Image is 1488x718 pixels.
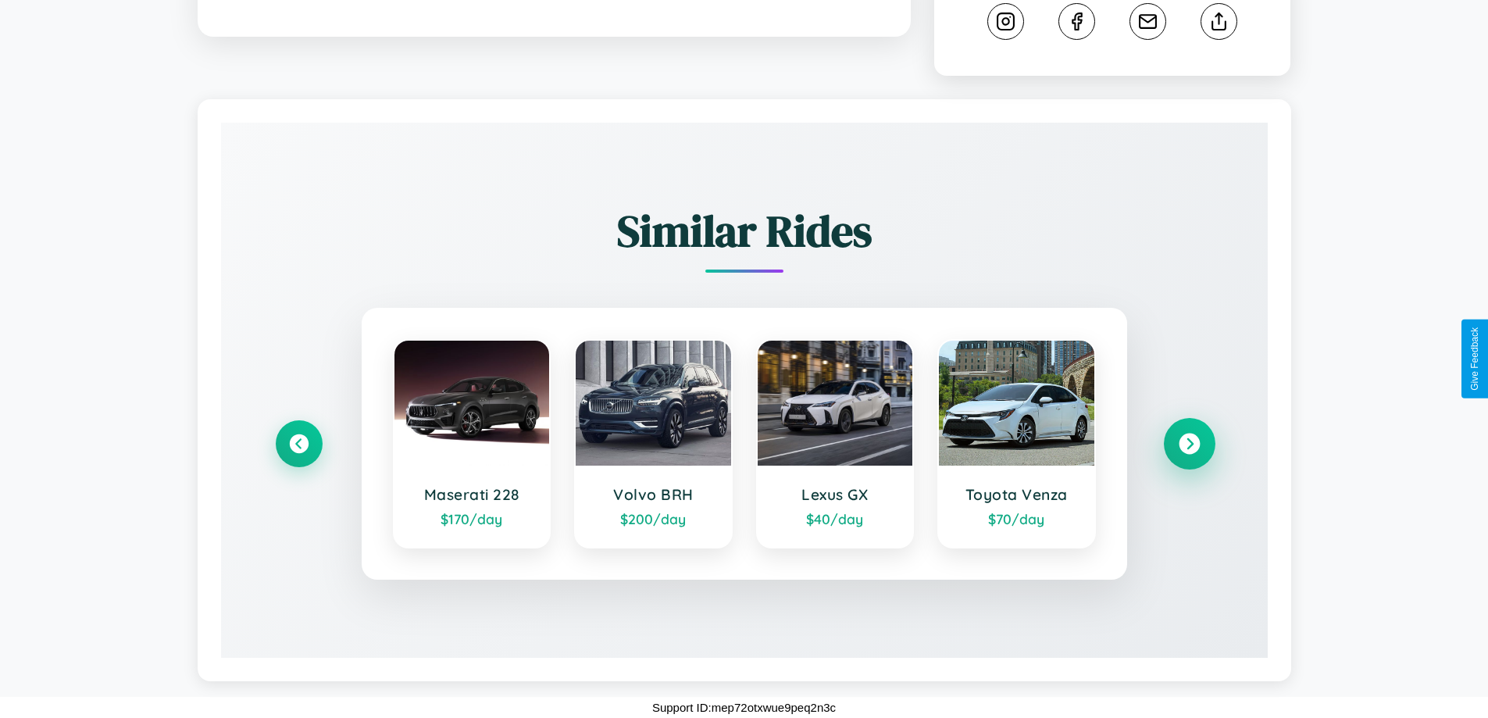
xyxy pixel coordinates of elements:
div: $ 200 /day [591,510,715,527]
div: $ 70 /day [955,510,1079,527]
h3: Lexus GX [773,485,897,504]
div: $ 40 /day [773,510,897,527]
a: Volvo BRH$200/day [574,339,733,548]
h2: Similar Rides [276,201,1213,261]
div: Give Feedback [1469,327,1480,391]
a: Maserati 228$170/day [393,339,551,548]
h3: Maserati 228 [410,485,534,504]
p: Support ID: mep72otxwue9peq2n3c [652,697,836,718]
h3: Toyota Venza [955,485,1079,504]
a: Toyota Venza$70/day [937,339,1096,548]
h3: Volvo BRH [591,485,715,504]
a: Lexus GX$40/day [756,339,915,548]
div: $ 170 /day [410,510,534,527]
